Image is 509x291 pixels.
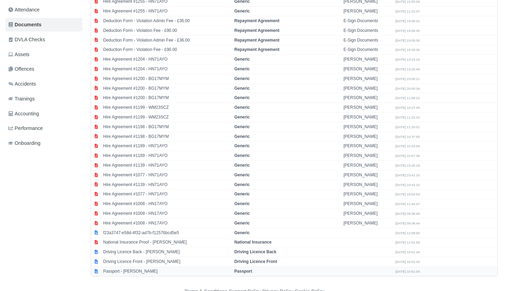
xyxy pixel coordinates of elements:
[342,180,394,189] td: [PERSON_NAME]
[395,173,420,177] small: [DATE] 23:41:10
[8,110,39,118] span: Accounting
[395,250,420,254] small: [DATE] 10:51:34
[395,202,420,206] small: [DATE] 11:44:47
[395,77,420,81] small: [DATE] 23:00:21
[234,9,250,14] strong: Generic
[234,47,279,52] strong: Repayment Agreement
[6,92,82,106] a: Trainings
[474,258,509,291] iframe: Chat Widget
[234,143,250,148] strong: Generic
[234,249,276,254] strong: Driving Licence Back
[342,16,394,26] td: E-Sign Documents
[8,6,39,14] span: Attendance
[395,240,420,244] small: [DATE] 11:01:58
[342,7,394,16] td: [PERSON_NAME]
[6,18,82,32] a: Documents
[6,122,82,135] a: Performance
[234,163,250,168] strong: Generic
[101,74,233,83] td: Hire Agreement #1200 - BG17MYM
[395,212,420,215] small: [DATE] 09:38:49
[234,38,279,43] strong: Repayment Agreement
[342,218,394,228] td: [PERSON_NAME]
[342,64,394,74] td: [PERSON_NAME]
[234,134,250,139] strong: Generic
[234,115,250,120] strong: Generic
[395,260,420,264] small: [DATE] 10:51:20
[6,136,82,150] a: Onboarding
[342,35,394,45] td: E-Sign Documents
[342,160,394,170] td: [PERSON_NAME]
[234,211,250,216] strong: Generic
[101,199,233,209] td: Hire Agreement #1008 - HN17AYO
[342,45,394,55] td: E-Sign Documents
[234,153,250,158] strong: Generic
[342,199,394,209] td: [PERSON_NAME]
[101,218,233,228] td: Hire Agreement #1008 - HN17AYO
[395,115,420,119] small: [DATE] 11:22:42
[342,93,394,103] td: [PERSON_NAME]
[101,93,233,103] td: Hire Agreement #1200 - BG17MYM
[234,95,250,100] strong: Generic
[395,106,420,109] small: [DATE] 10:27:49
[234,105,250,110] strong: Generic
[342,55,394,64] td: [PERSON_NAME]
[101,247,233,257] td: Driving Licence Back - [PERSON_NAME]
[101,151,233,161] td: Hire Agreement #1189 - HN71AYO
[8,124,43,132] span: Performance
[6,3,82,17] a: Attendance
[101,228,233,238] td: f23a3747-e58d-4f32-ad7b-f12576bcd5e5
[101,141,233,151] td: Hire Agreement #1189 - HN71AYO
[234,18,279,23] strong: Repayment Agreement
[101,103,233,113] td: Hire Agreement #1199 - WM23SCZ
[395,164,420,167] small: [DATE] 23:45:18
[6,48,82,61] a: Assets
[8,80,36,88] span: Accidents
[395,19,420,23] small: [DATE] 19:00:31
[6,107,82,121] a: Accounting
[234,192,250,196] strong: Generic
[101,83,233,93] td: Hire Agreement #1200 - BG17MYM
[234,28,279,33] strong: Repayment Agreement
[6,77,82,91] a: Accidents
[101,16,233,26] td: Deduction Form - Violation Admin Fee - £36.00
[234,86,250,91] strong: Generic
[234,259,277,264] strong: Driving Licence Front
[395,135,420,139] small: [DATE] 10:37:55
[101,64,233,74] td: Hire Agreement #1204 - HN71AYO
[395,144,420,148] small: [DATE] 10:33:58
[395,192,420,196] small: [DATE] 19:54:53
[395,125,420,129] small: [DATE] 11:20:51
[395,154,420,158] small: [DATE] 22:57:38
[101,132,233,141] td: Hire Agreement #1198 - BG17MYM
[342,132,394,141] td: [PERSON_NAME]
[342,141,394,151] td: [PERSON_NAME]
[395,67,420,71] small: [DATE] 13:20:49
[342,189,394,199] td: [PERSON_NAME]
[234,269,252,274] strong: Passport
[101,189,233,199] td: Hire Agreement #1077 - HN71AYO
[342,83,394,93] td: [PERSON_NAME]
[6,33,82,46] a: DVLA Checks
[395,29,420,33] small: [DATE] 19:00:30
[234,182,250,187] strong: Generic
[101,238,233,247] td: National Insurance Proof - [PERSON_NAME]
[234,221,250,226] strong: Generic
[395,58,420,61] small: [DATE] 13:24:16
[101,266,233,276] td: Passport - [PERSON_NAME]
[8,51,29,59] span: Assets
[342,170,394,180] td: [PERSON_NAME]
[234,240,271,245] strong: National Insurance
[395,221,420,225] small: [DATE] 09:38:44
[8,21,42,29] span: Documents
[101,35,233,45] td: Deduction Form - Violation Admin Fee - £36.00
[342,122,394,132] td: [PERSON_NAME]
[395,87,420,90] small: [DATE] 20:50:34
[234,76,250,81] strong: Generic
[234,124,250,129] strong: Generic
[101,180,233,189] td: Hire Agreement #1139 - HN71AYO
[8,95,35,103] span: Trainings
[234,230,250,235] strong: Generic
[101,209,233,218] td: Hire Agreement #1008 - HN17AYO
[8,36,45,44] span: DVLA Checks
